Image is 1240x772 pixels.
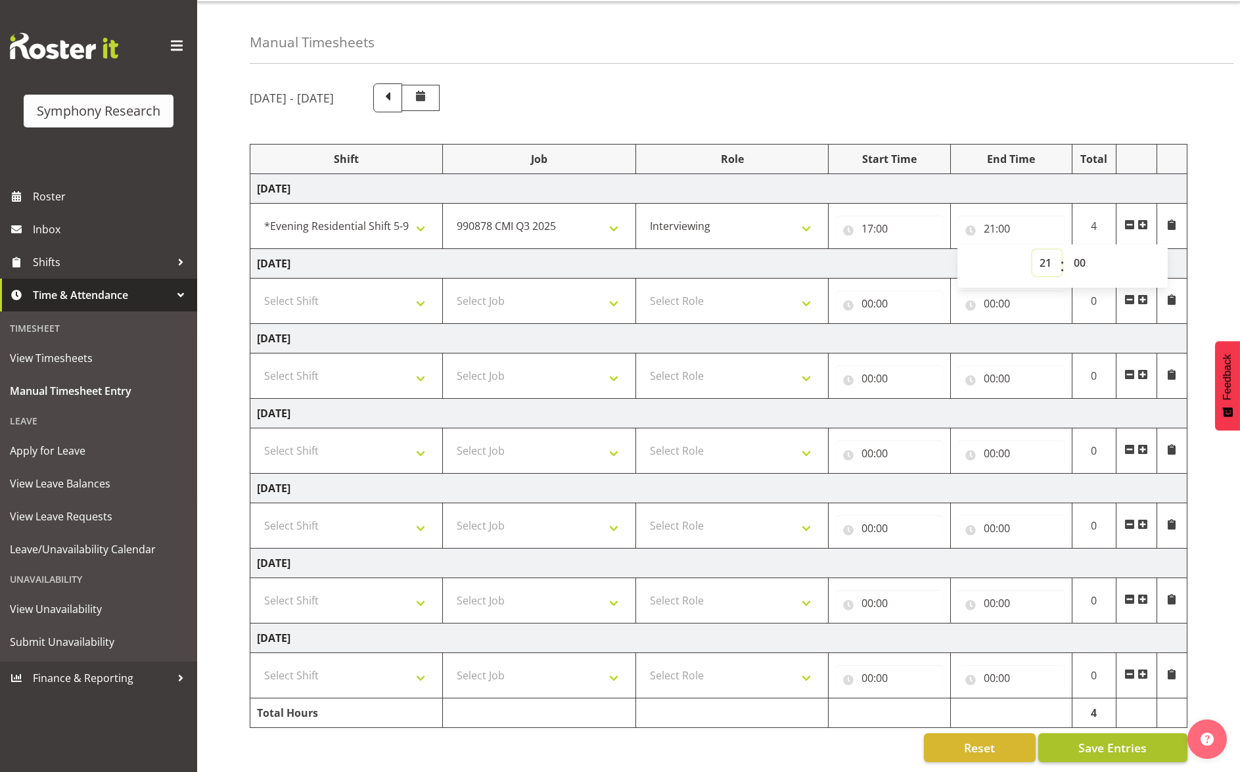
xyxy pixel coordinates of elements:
[10,507,187,526] span: View Leave Requests
[10,381,187,401] span: Manual Timesheet Entry
[1072,503,1116,549] td: 0
[957,440,1065,466] input: Click to select...
[250,698,443,728] td: Total Hours
[957,590,1065,616] input: Click to select...
[3,593,194,625] a: View Unavailability
[257,151,436,167] div: Shift
[10,441,187,461] span: Apply for Leave
[250,324,1187,353] td: [DATE]
[1201,733,1214,746] img: help-xxl-2.png
[33,668,171,688] span: Finance & Reporting
[250,624,1187,653] td: [DATE]
[1079,151,1109,167] div: Total
[33,187,191,206] span: Roster
[10,599,187,619] span: View Unavailability
[835,365,943,392] input: Click to select...
[33,252,171,272] span: Shifts
[250,174,1187,204] td: [DATE]
[1072,279,1116,324] td: 0
[3,566,194,593] div: Unavailability
[250,249,1187,279] td: [DATE]
[835,290,943,317] input: Click to select...
[835,590,943,616] input: Click to select...
[10,348,187,368] span: View Timesheets
[1215,341,1240,430] button: Feedback - Show survey
[33,285,171,305] span: Time & Attendance
[3,407,194,434] div: Leave
[3,625,194,658] a: Submit Unavailability
[835,151,943,167] div: Start Time
[3,342,194,375] a: View Timesheets
[957,665,1065,691] input: Click to select...
[835,440,943,466] input: Click to select...
[957,515,1065,541] input: Click to select...
[3,434,194,467] a: Apply for Leave
[1072,578,1116,624] td: 0
[643,151,821,167] div: Role
[957,290,1065,317] input: Click to select...
[250,549,1187,578] td: [DATE]
[449,151,628,167] div: Job
[1072,698,1116,728] td: 4
[10,539,187,559] span: Leave/Unavailability Calendar
[835,665,943,691] input: Click to select...
[835,216,943,242] input: Click to select...
[1060,250,1065,283] span: :
[250,474,1187,503] td: [DATE]
[1038,733,1187,762] button: Save Entries
[10,33,118,59] img: Rosterit website logo
[3,500,194,533] a: View Leave Requests
[3,315,194,342] div: Timesheet
[3,533,194,566] a: Leave/Unavailability Calendar
[1072,353,1116,399] td: 0
[3,375,194,407] a: Manual Timesheet Entry
[37,101,160,121] div: Symphony Research
[964,739,995,756] span: Reset
[1072,204,1116,249] td: 4
[957,151,1065,167] div: End Time
[957,365,1065,392] input: Click to select...
[1222,354,1233,400] span: Feedback
[10,632,187,652] span: Submit Unavailability
[957,216,1065,242] input: Click to select...
[33,219,191,239] span: Inbox
[1072,653,1116,698] td: 0
[924,733,1036,762] button: Reset
[10,474,187,493] span: View Leave Balances
[835,515,943,541] input: Click to select...
[250,399,1187,428] td: [DATE]
[250,91,334,105] h5: [DATE] - [DATE]
[3,467,194,500] a: View Leave Balances
[1072,428,1116,474] td: 0
[250,35,375,50] h4: Manual Timesheets
[1078,739,1147,756] span: Save Entries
